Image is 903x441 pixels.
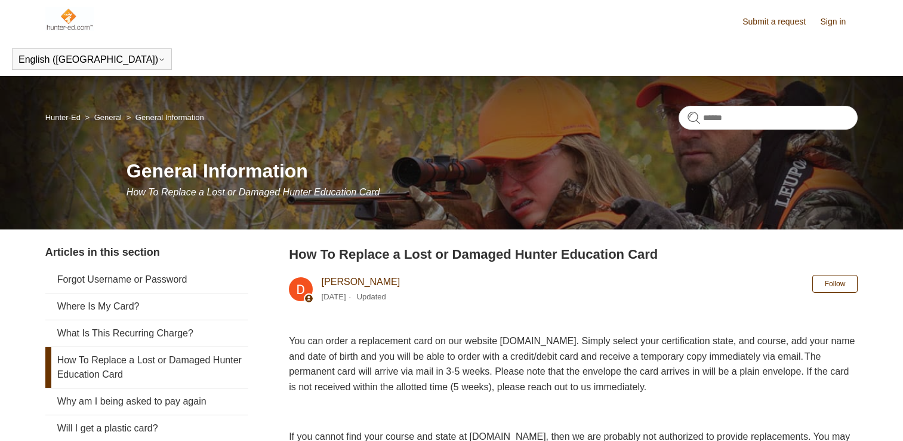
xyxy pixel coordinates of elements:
a: Where Is My Card? [45,293,248,320]
img: Hunter-Ed Help Center home page [45,7,94,31]
a: How To Replace a Lost or Damaged Hunter Education Card [45,347,248,388]
li: Updated [357,292,386,301]
time: 03/04/2024, 09:49 [322,292,346,301]
button: Follow Article [812,275,858,293]
li: General Information [124,113,204,122]
a: Forgot Username or Password [45,267,248,293]
li: Hunter-Ed [45,113,83,122]
a: Hunter-Ed [45,113,81,122]
a: General Information [135,113,204,122]
h1: General Information [127,157,858,185]
a: General [94,113,122,122]
span: How To Replace a Lost or Damaged Hunter Education Card [127,187,380,197]
li: General [83,113,124,122]
a: Why am I being asked to pay again [45,388,248,415]
input: Search [679,106,858,130]
a: [PERSON_NAME] [322,277,400,287]
button: English ([GEOGRAPHIC_DATA]) [19,54,165,65]
h2: How To Replace a Lost or Damaged Hunter Education Card [289,244,858,264]
a: What Is This Recurring Charge? [45,320,248,347]
span: Articles in this section [45,246,160,258]
a: Sign in [821,16,858,28]
a: Submit a request [742,16,818,28]
span: You can order a replacement card on our website [DOMAIN_NAME]. Simply select your certification s... [289,336,855,392]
